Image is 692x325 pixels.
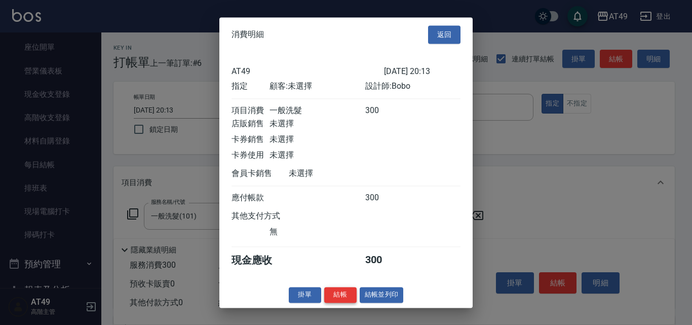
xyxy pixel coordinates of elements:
div: 顧客: 未選擇 [270,81,365,92]
span: 消費明細 [232,29,264,40]
div: 未選擇 [270,150,365,161]
div: 300 [365,254,403,267]
div: 300 [365,105,403,116]
div: 一般洗髮 [270,105,365,116]
div: 應付帳款 [232,193,270,203]
div: [DATE] 20:13 [384,66,460,76]
button: 返回 [428,25,460,44]
button: 結帳 [324,287,357,303]
div: 店販銷售 [232,119,270,129]
div: 未選擇 [289,168,384,179]
div: 卡券銷售 [232,134,270,145]
div: 其他支付方式 [232,211,308,222]
div: 指定 [232,81,270,92]
div: 會員卡銷售 [232,168,289,179]
div: 設計師: Bobo [365,81,460,92]
div: 未選擇 [270,134,365,145]
button: 結帳並列印 [360,287,404,303]
div: 無 [270,227,365,237]
div: 卡券使用 [232,150,270,161]
div: 現金應收 [232,254,289,267]
div: 項目消費 [232,105,270,116]
button: 掛單 [289,287,321,303]
div: AT49 [232,66,384,76]
div: 未選擇 [270,119,365,129]
div: 300 [365,193,403,203]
